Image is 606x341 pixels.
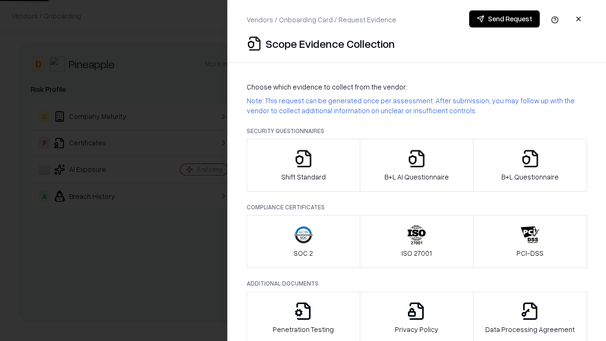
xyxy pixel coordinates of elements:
button: PCI-DSS [473,215,587,268]
p: SOC 2 [294,248,313,258]
p: B+L AI Questionnaire [384,172,449,182]
p: Choose which evidence to collect from the vendor: [247,82,587,92]
p: Note: This request can be generated once per assessment. After submission, you may follow up with... [247,96,587,116]
p: Compliance Certificates [247,203,587,211]
p: Penetration Testing [273,324,334,334]
p: PCI-DSS [517,248,544,258]
button: SOC 2 [247,215,360,268]
button: B+L Questionnaire [473,139,587,192]
button: ISO 27001 [360,215,474,268]
p: Security Questionnaires [247,127,587,135]
button: Send Request [469,10,540,27]
p: Privacy Policy [395,324,438,334]
p: Additional Documents [247,279,587,287]
button: Shift Standard [247,139,360,192]
p: Shift Standard [281,172,326,182]
p: Data Processing Agreement [485,324,575,334]
p: Scope Evidence Collection [266,36,395,51]
button: B+L AI Questionnaire [360,139,474,192]
p: B+L Questionnaire [501,172,559,182]
p: Vendors / Onboarding Card / Request Evidence [247,15,396,25]
p: ISO 27001 [401,248,432,258]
